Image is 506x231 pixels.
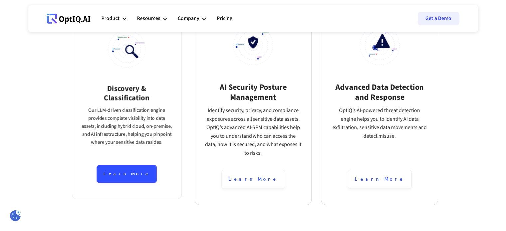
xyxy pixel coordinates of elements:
div: Company [178,9,206,29]
a: Get a Demo [418,12,459,25]
a: Webflow Homepage [47,9,91,29]
h3: AI Security Posture Management [205,82,301,102]
div: Company [178,14,199,23]
a: Pricing [217,9,232,29]
a: Discovery &ClassificationOur LLM-driven classification engine provides complete visibility into d... [72,15,182,199]
div: Learn More [221,170,285,189]
p: Our LLM-driven classification engine provides complete visibility into data assets, including hyb... [81,106,172,166]
a: Advanced Data Detection and ResponseOptIQ’s AI-powered threat detection engine helps you to ident... [321,9,438,205]
div: Learn More [348,170,412,189]
a: AI Security Posture ManagementIdentify security, privacy, and compliance exposures across all sen... [195,9,312,205]
h3: Advanced Data Detection and Response [331,82,428,102]
p: OptIQ’s AI-powered threat detection engine helps you to identify AI data exfiltration, sensitive ... [331,106,428,170]
div: Learn More [96,165,156,183]
div: Resources [137,14,160,23]
h3: Discovery & Classification [104,84,149,103]
div: Product [101,9,126,29]
div: Product [101,14,120,23]
div: Resources [137,9,167,29]
p: Identify security, privacy, and compliance exposures across all sensitive data assets. OptIQ’s ad... [205,106,301,170]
